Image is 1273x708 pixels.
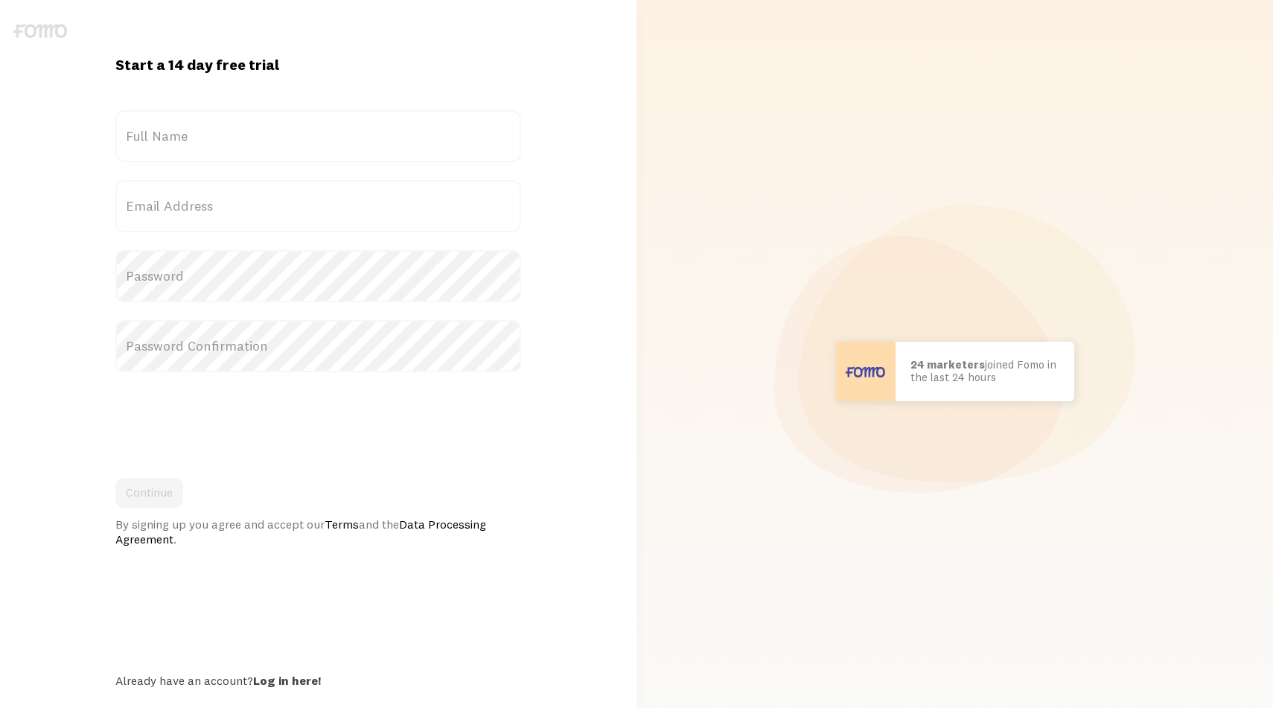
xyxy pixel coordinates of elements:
h1: Start a 14 day free trial [115,55,522,74]
b: 24 marketers [910,357,985,371]
p: joined Fomo in the last 24 hours [910,359,1059,383]
img: fomo-logo-gray-b99e0e8ada9f9040e2984d0d95b3b12da0074ffd48d1e5cb62ac37fc77b0b268.svg [13,24,67,38]
a: Data Processing Agreement [115,517,486,546]
a: Log in here! [253,673,321,688]
div: Already have an account? [115,673,522,688]
label: Password [115,250,522,302]
a: Terms [325,517,359,532]
label: Password Confirmation [115,320,522,372]
div: By signing up you agree and accept our and the . [115,517,522,546]
label: Email Address [115,180,522,232]
img: User avatar [836,342,896,401]
label: Full Name [115,110,522,162]
iframe: reCAPTCHA [115,390,342,448]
